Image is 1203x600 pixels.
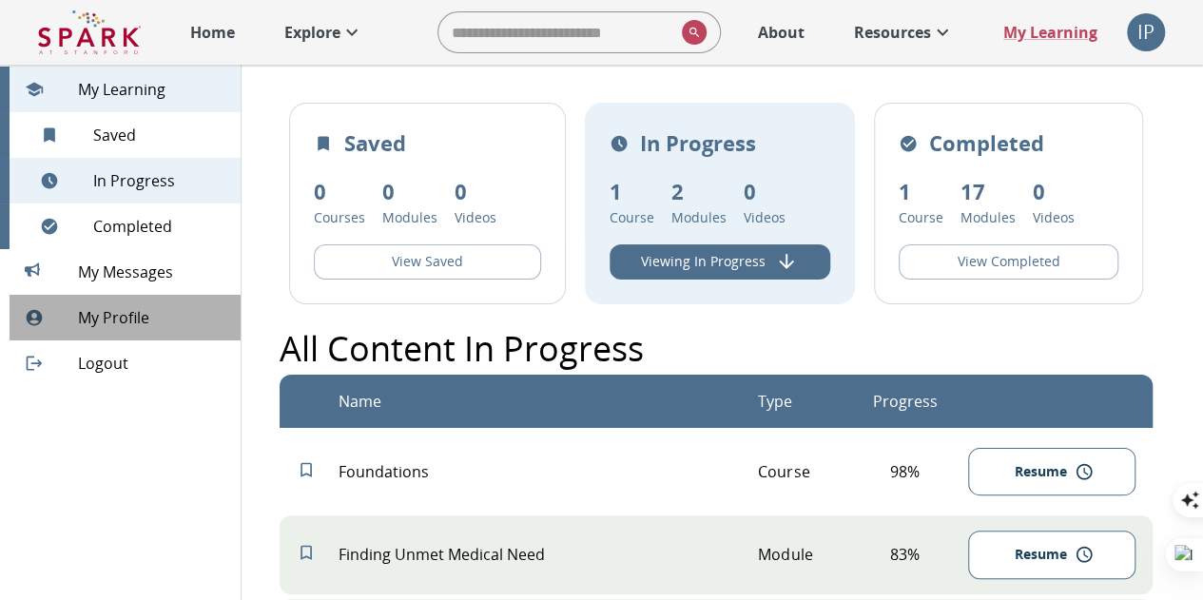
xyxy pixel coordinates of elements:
button: View Saved [314,244,541,280]
p: 83 % [843,543,968,566]
p: Saved [344,127,406,159]
p: Progress [873,390,938,413]
p: Course [610,207,654,227]
p: Videos [1033,207,1075,227]
p: 1 [610,176,654,207]
p: Resources [854,21,931,44]
p: Foundations [339,460,758,483]
p: Explore [284,21,340,44]
p: Modules [960,207,1016,227]
p: Modules [671,207,727,227]
p: Course [758,460,842,483]
p: Module [758,543,842,566]
p: Courses [314,207,365,227]
p: In Progress [640,127,756,159]
p: About [758,21,805,44]
div: My Profile [10,295,241,340]
p: Course [899,207,943,227]
p: 0 [314,176,365,207]
p: Finding Unmet Medical Need [339,543,758,566]
button: View Completed [899,244,1119,280]
svg: Add to My Learning [297,460,316,479]
div: Logout [10,340,241,386]
span: My Profile [78,306,225,329]
p: 0 [1033,176,1075,207]
img: Logo of SPARK at Stanford [38,10,141,55]
a: About [748,11,814,53]
span: Saved [93,124,225,146]
span: Completed [93,215,225,238]
p: 17 [960,176,1016,207]
p: Home [190,21,235,44]
a: Explore [275,11,373,53]
span: Logout [78,352,225,375]
span: My Messages [78,261,225,283]
p: 0 [382,176,437,207]
p: 98 % [843,460,968,483]
p: Completed [929,127,1044,159]
a: Resources [844,11,963,53]
p: 0 [455,176,496,207]
p: All Content In Progress [280,323,644,375]
p: Modules [382,207,437,227]
button: Resume [968,448,1135,496]
p: Name [339,390,381,413]
p: 0 [744,176,786,207]
button: View In Progress [610,244,830,280]
span: My Learning [78,78,225,101]
p: Type [758,390,792,413]
p: 2 [671,176,727,207]
a: Home [181,11,244,53]
button: account of current user [1127,13,1165,51]
div: My Messages [10,249,241,295]
span: In Progress [93,169,225,192]
p: 1 [899,176,943,207]
p: My Learning [1003,21,1097,44]
button: search [674,12,707,52]
button: Resume [968,531,1135,579]
p: Videos [455,207,496,227]
svg: Add to My Learning [297,543,316,562]
div: IP [1127,13,1165,51]
a: My Learning [994,11,1108,53]
p: Videos [744,207,786,227]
